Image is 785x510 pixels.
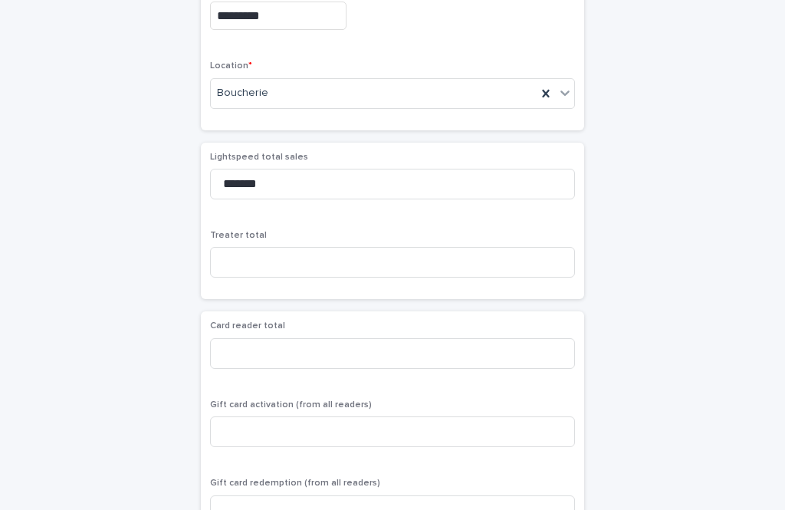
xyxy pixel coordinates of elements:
[210,479,380,488] span: Gift card redemption (from all readers)
[210,153,308,162] span: Lightspeed total sales
[210,231,267,240] span: Treater total
[217,85,268,101] span: Boucherie
[210,400,372,410] span: Gift card activation (from all readers)
[210,321,285,331] span: Card reader total
[210,61,252,71] span: Location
